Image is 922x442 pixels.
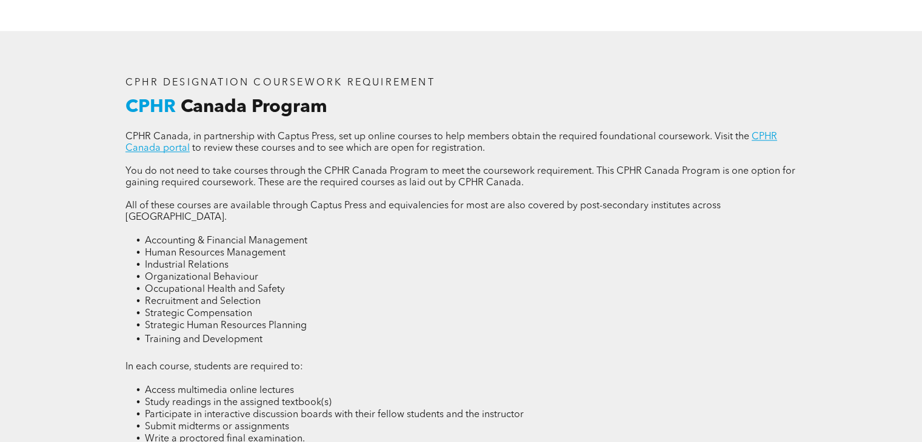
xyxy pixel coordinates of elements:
[145,272,258,282] span: Organizational Behaviour
[125,78,435,88] span: CPHR DESIGNATION COURSEWORK REQUIREMENT
[145,260,229,270] span: Industrial Relations
[145,410,524,420] span: Participate in interactive discussion boards with their fellow students and the instructor
[145,309,252,318] span: Strategic Compensation
[125,98,176,116] span: CPHR
[125,167,795,188] span: You do not need to take courses through the CPHR Canada Program to meet the coursework requiremen...
[145,248,286,258] span: Human Resources Management
[145,398,332,407] span: Study readings in the assigned textbook(s)
[145,422,289,432] span: Submit midterms or assignments
[181,98,327,116] span: Canada Program
[125,201,721,222] span: All of these courses are available through Captus Press and equivalencies for most are also cover...
[192,143,485,153] span: to review these courses and to see which are open for registration.
[145,321,307,331] span: Strategic Human Resources Planning
[125,362,303,372] span: In each course, students are required to:
[145,236,307,246] span: Accounting & Financial Management
[145,285,285,294] span: Occupational Health and Safety
[145,386,294,395] span: Access multimedia online lectures
[145,335,262,345] span: Training and Development
[145,297,261,306] span: Recruitment and Selection
[125,132,749,142] span: CPHR Canada, in partnership with Captus Press, set up online courses to help members obtain the r...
